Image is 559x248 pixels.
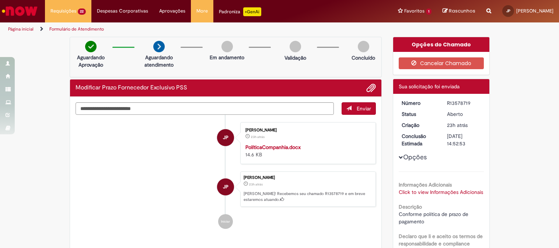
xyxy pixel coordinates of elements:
span: Sua solicitação foi enviada [399,83,460,90]
div: Jessica de Oliveira Parenti [217,129,234,146]
img: ServiceNow [1,4,39,18]
span: More [196,7,208,15]
p: Concluído [352,54,375,61]
span: Aprovações [159,7,185,15]
div: [PERSON_NAME] [244,176,372,180]
a: Formulário de Atendimento [49,26,104,32]
a: Página inicial [8,26,34,32]
a: Click to view Informações Adicionais [399,189,483,195]
img: arrow-next.png [153,41,165,52]
p: [PERSON_NAME]! Recebemos seu chamado R13578719 e em breve estaremos atuando. [244,191,372,202]
img: check-circle-green.png [85,41,97,52]
span: Favoritos [404,7,425,15]
a: Rascunhos [443,8,475,15]
span: JP [223,129,228,146]
span: JP [506,8,510,13]
time: 29/09/2025 17:52:49 [447,122,468,128]
ul: Trilhas de página [6,22,367,36]
dt: Criação [396,121,441,129]
span: 22 [78,8,86,15]
img: img-circle-grey.png [358,41,369,52]
div: [DATE] 14:52:53 [447,132,481,147]
div: Jessica de Oliveira Parenti [217,178,234,195]
div: 14.6 KB [245,144,368,158]
p: Aguardando Aprovação [73,54,109,68]
dt: Número [396,99,441,107]
ul: Histórico de tíquete [76,115,376,236]
span: Despesas Corporativas [97,7,148,15]
div: [PERSON_NAME] [245,128,368,132]
b: Descrição [399,203,422,210]
div: Aberto [447,110,481,118]
span: Rascunhos [449,7,475,14]
p: Aguardando atendimento [141,54,177,68]
img: img-circle-grey.png [290,41,301,52]
div: Padroniza [219,7,261,16]
p: +GenAi [243,7,261,16]
span: [PERSON_NAME] [516,8,553,14]
span: 23h atrás [251,135,265,139]
dt: Conclusão Estimada [396,132,441,147]
time: 29/09/2025 17:52:49 [249,182,263,187]
img: img-circle-grey.png [221,41,233,52]
div: Opções do Chamado [393,37,489,52]
span: Conforme política de prazo de pagamento [399,211,470,225]
button: Adicionar anexos [366,83,376,93]
b: Informações Adicionais [399,181,452,188]
h2: Modificar Prazo Fornecedor Exclusivo PSS Histórico de tíquete [76,85,187,91]
span: Enviar [357,105,371,112]
p: Em andamento [210,54,244,61]
div: R13578719 [447,99,481,107]
li: Jessica de Oliveira Parenti [76,171,376,207]
a: PolíticaCompanhia.docx [245,144,301,150]
button: Enviar [342,102,376,115]
span: 23h atrás [249,182,263,187]
span: Requisições [50,7,76,15]
dt: Status [396,110,441,118]
p: Validação [284,54,306,61]
span: 1 [426,8,432,15]
textarea: Digite sua mensagem aqui... [76,102,334,115]
span: JP [223,178,228,196]
button: Cancelar Chamado [399,57,484,69]
div: 29/09/2025 17:52:49 [447,121,481,129]
span: 23h atrás [447,122,468,128]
